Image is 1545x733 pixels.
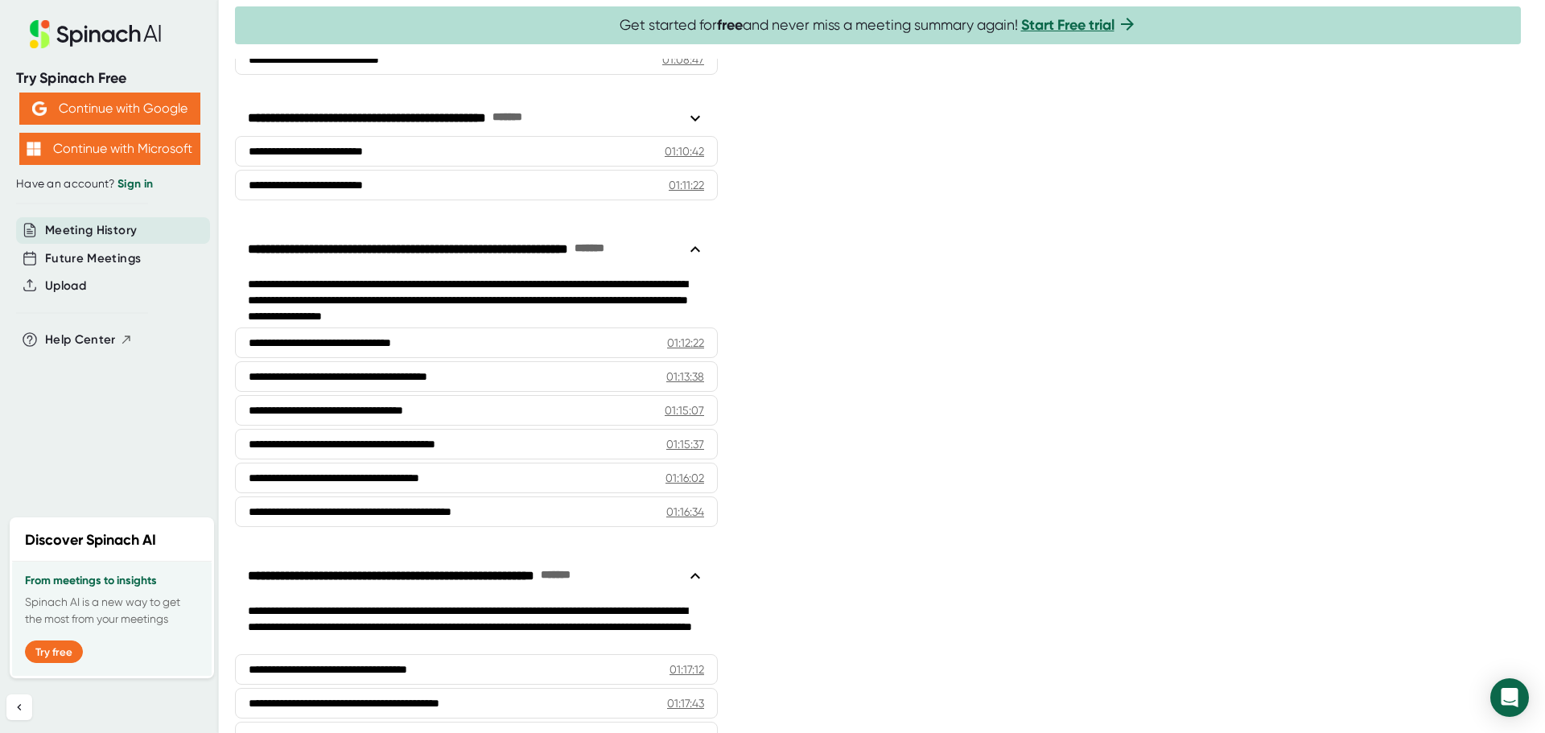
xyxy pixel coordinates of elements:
[669,177,704,193] div: 01:11:22
[662,51,704,68] div: 01:08:47
[19,133,200,165] button: Continue with Microsoft
[25,594,199,628] p: Spinach AI is a new way to get the most from your meetings
[19,93,200,125] button: Continue with Google
[45,249,141,268] button: Future Meetings
[667,335,704,351] div: 01:12:22
[117,177,153,191] a: Sign in
[666,369,704,385] div: 01:13:38
[666,504,704,520] div: 01:16:34
[665,470,704,486] div: 01:16:02
[45,331,116,349] span: Help Center
[45,331,133,349] button: Help Center
[666,436,704,452] div: 01:15:37
[669,661,704,677] div: 01:17:12
[16,69,203,88] div: Try Spinach Free
[1490,678,1529,717] div: Open Intercom Messenger
[665,402,704,418] div: 01:15:07
[1021,16,1114,34] a: Start Free trial
[25,529,156,551] h2: Discover Spinach AI
[32,101,47,116] img: Aehbyd4JwY73AAAAAElFTkSuQmCC
[620,16,1137,35] span: Get started for and never miss a meeting summary again!
[16,177,203,191] div: Have an account?
[25,574,199,587] h3: From meetings to insights
[6,694,32,720] button: Collapse sidebar
[45,277,86,295] button: Upload
[25,640,83,663] button: Try free
[665,143,704,159] div: 01:10:42
[717,16,743,34] b: free
[667,695,704,711] div: 01:17:43
[45,221,137,240] button: Meeting History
